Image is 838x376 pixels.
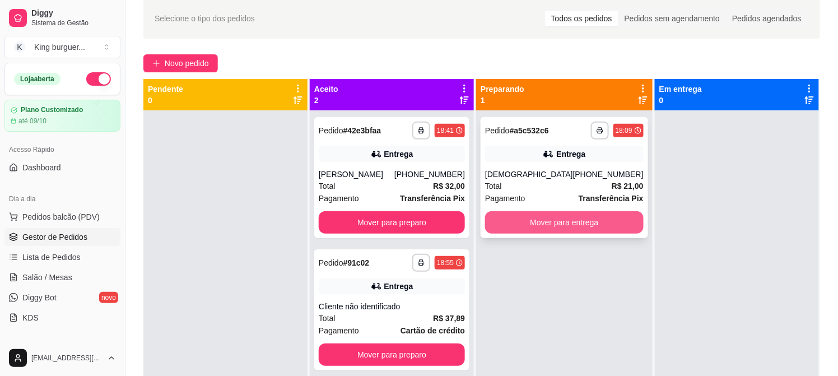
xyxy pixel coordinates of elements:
[148,95,183,106] p: 0
[394,169,465,180] div: [PHONE_NUMBER]
[4,268,120,286] a: Salão / Mesas
[481,95,524,106] p: 1
[319,301,465,312] div: Cliente não identificado
[4,141,120,159] div: Acesso Rápido
[165,57,209,69] span: Novo pedido
[485,192,525,205] span: Pagamento
[31,354,103,363] span: [EMAIL_ADDRESS][DOMAIN_NAME]
[148,83,183,95] p: Pendente
[618,11,726,26] div: Pedidos sem agendamento
[319,126,343,135] span: Pedido
[4,345,120,372] button: [EMAIL_ADDRESS][DOMAIN_NAME]
[384,281,413,292] div: Entrega
[485,211,644,234] button: Mover para entrega
[4,159,120,177] a: Dashboard
[22,231,87,243] span: Gestor de Pedidos
[86,72,111,86] button: Alterar Status
[437,126,454,135] div: 18:41
[437,258,454,267] div: 18:55
[4,36,120,58] button: Select a team
[319,169,394,180] div: [PERSON_NAME]
[481,83,524,95] p: Preparando
[319,180,336,192] span: Total
[579,194,644,203] strong: Transferência Pix
[401,326,465,335] strong: Cartão de crédito
[485,126,510,135] span: Pedido
[155,12,255,25] span: Selecione o tipo dos pedidos
[22,272,72,283] span: Salão / Mesas
[4,248,120,266] a: Lista de Pedidos
[22,252,81,263] span: Lista de Pedidos
[314,95,338,106] p: 2
[14,73,60,85] div: Loja aberta
[319,343,465,366] button: Mover para preparo
[433,314,465,323] strong: R$ 37,89
[22,211,100,222] span: Pedidos balcão (PDV)
[4,208,120,226] button: Pedidos balcão (PDV)
[21,106,83,114] article: Plano Customizado
[510,126,549,135] strong: # a5c532c6
[4,228,120,246] a: Gestor de Pedidos
[616,126,632,135] div: 18:09
[319,258,343,267] span: Pedido
[22,292,57,303] span: Diggy Bot
[612,182,644,191] strong: R$ 21,00
[4,190,120,208] div: Dia a dia
[4,100,120,132] a: Plano Customizadoaté 09/10
[343,126,381,135] strong: # 42e3bfaa
[314,83,338,95] p: Aceito
[433,182,465,191] strong: R$ 32,00
[22,312,39,323] span: KDS
[319,312,336,324] span: Total
[384,148,413,160] div: Entrega
[485,169,573,180] div: [DEMOGRAPHIC_DATA]
[319,192,359,205] span: Pagamento
[319,324,359,337] span: Pagamento
[545,11,618,26] div: Todos os pedidos
[31,18,116,27] span: Sistema de Gestão
[726,11,808,26] div: Pedidos agendados
[573,169,644,180] div: [PHONE_NUMBER]
[400,194,465,203] strong: Transferência Pix
[485,180,502,192] span: Total
[343,258,370,267] strong: # 91c02
[18,117,46,126] article: até 09/10
[556,148,585,160] div: Entrega
[22,162,61,173] span: Dashboard
[14,41,25,53] span: K
[143,54,218,72] button: Novo pedido
[659,95,702,106] p: 0
[319,211,465,234] button: Mover para preparo
[152,59,160,67] span: plus
[4,4,120,31] a: DiggySistema de Gestão
[31,8,116,18] span: Diggy
[4,309,120,327] a: KDS
[659,83,702,95] p: Em entrega
[34,41,85,53] div: King burguer ...
[4,289,120,307] a: Diggy Botnovo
